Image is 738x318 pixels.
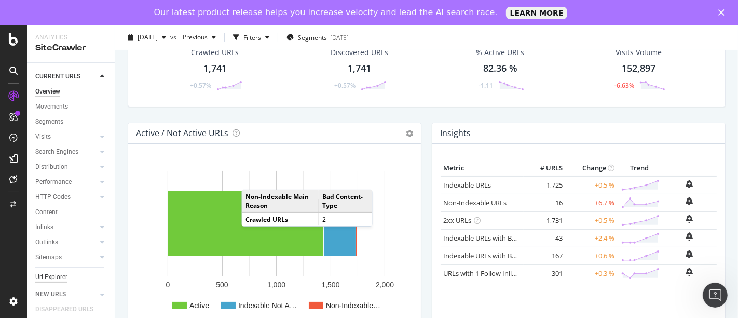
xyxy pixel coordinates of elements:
iframe: Intercom live chat [703,283,728,308]
td: +0.6 % [565,247,617,264]
div: Movements [35,101,68,112]
a: Url Explorer [35,272,107,283]
div: bell-plus [686,180,693,188]
div: +0.57% [190,81,211,90]
div: Visits [35,131,51,142]
td: 167 [524,247,565,264]
div: -6.63% [614,81,634,90]
a: Indexable URLs [443,180,491,190]
td: 1,725 [524,176,565,194]
text: 500 [216,281,228,289]
td: +0.5 % [565,176,617,194]
div: Content [35,207,58,218]
td: +0.3 % [565,264,617,282]
div: Performance [35,177,72,188]
a: Visits [35,131,97,142]
a: 2xx URLs [443,216,471,225]
div: % Active URLs [476,47,524,58]
button: Segments[DATE] [282,29,353,46]
text: 2,000 [376,281,394,289]
button: Filters [229,29,274,46]
div: DISAPPEARED URLS [35,304,93,315]
div: Outlinks [35,237,58,248]
div: Segments [35,116,63,127]
div: Sitemaps [35,252,62,263]
button: Previous [179,29,220,46]
span: Previous [179,33,208,42]
th: Change [565,161,617,176]
text: Active [189,301,209,310]
div: 152,897 [622,62,656,75]
div: [DATE] [330,33,349,42]
h4: Active / Not Active URLs [136,126,228,140]
text: 1,500 [321,281,339,289]
th: # URLS [524,161,565,176]
td: 43 [524,229,565,247]
div: SiteCrawler [35,42,106,54]
th: Trend [617,161,662,176]
a: Sitemaps [35,252,97,263]
a: Indexable URLs with Bad Description [443,251,556,260]
a: URLs with 1 Follow Inlink [443,269,520,278]
a: Segments [35,116,107,127]
a: NEW URLS [35,289,97,300]
text: Indexable Not A… [238,301,297,310]
td: +6.7 % [565,194,617,211]
div: Inlinks [35,222,53,233]
text: 1,000 [267,281,285,289]
a: Indexable URLs with Bad H1 [443,233,530,243]
div: NEW URLS [35,289,66,300]
div: Url Explorer [35,272,67,283]
td: +2.4 % [565,229,617,247]
button: [DATE] [124,29,170,46]
td: +0.5 % [565,211,617,229]
a: CURRENT URLS [35,71,97,82]
td: 301 [524,264,565,282]
td: 16 [524,194,565,211]
div: Filters [243,33,261,42]
td: Bad Content-Type [318,190,372,213]
div: bell-plus [686,232,693,241]
span: Segments [298,33,327,42]
text: 0 [166,281,170,289]
a: Search Engines [35,147,97,157]
div: HTTP Codes [35,192,71,203]
a: HTTP Codes [35,192,97,203]
div: Visits Volume [616,47,662,58]
a: DISAPPEARED URLS [35,304,104,315]
a: Distribution [35,162,97,173]
i: Options [406,130,413,137]
div: -1.11 [479,81,493,90]
a: Overview [35,86,107,97]
div: Crawled URLs [191,47,239,58]
td: 2 [318,213,372,226]
td: Crawled URLs [242,213,319,226]
div: Search Engines [35,147,78,157]
div: 1,741 [203,62,227,75]
a: Performance [35,177,97,188]
div: Fermer [718,9,729,16]
div: Analytics [35,33,106,42]
div: 1,741 [348,62,371,75]
div: bell-plus [686,250,693,258]
th: Metric [441,161,524,176]
span: 2025 Aug. 25th [138,33,158,42]
td: 1,731 [524,211,565,229]
div: Discovered URLs [331,47,388,58]
a: Movements [35,101,107,112]
div: bell-plus [686,268,693,276]
div: CURRENT URLS [35,71,80,82]
td: Non-Indexable Main Reason [242,190,319,213]
div: Our latest product release helps you increase velocity and lead the AI search race. [154,7,498,18]
div: Distribution [35,162,68,173]
a: Inlinks [35,222,97,233]
div: +0.57% [334,81,356,90]
div: bell-plus [686,215,693,223]
div: bell-plus [686,197,693,205]
a: Outlinks [35,237,97,248]
div: Overview [35,86,60,97]
text: Non-Indexable… [326,301,380,310]
h4: Insights [440,126,471,140]
span: vs [170,33,179,42]
div: 82.36 % [483,62,517,75]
